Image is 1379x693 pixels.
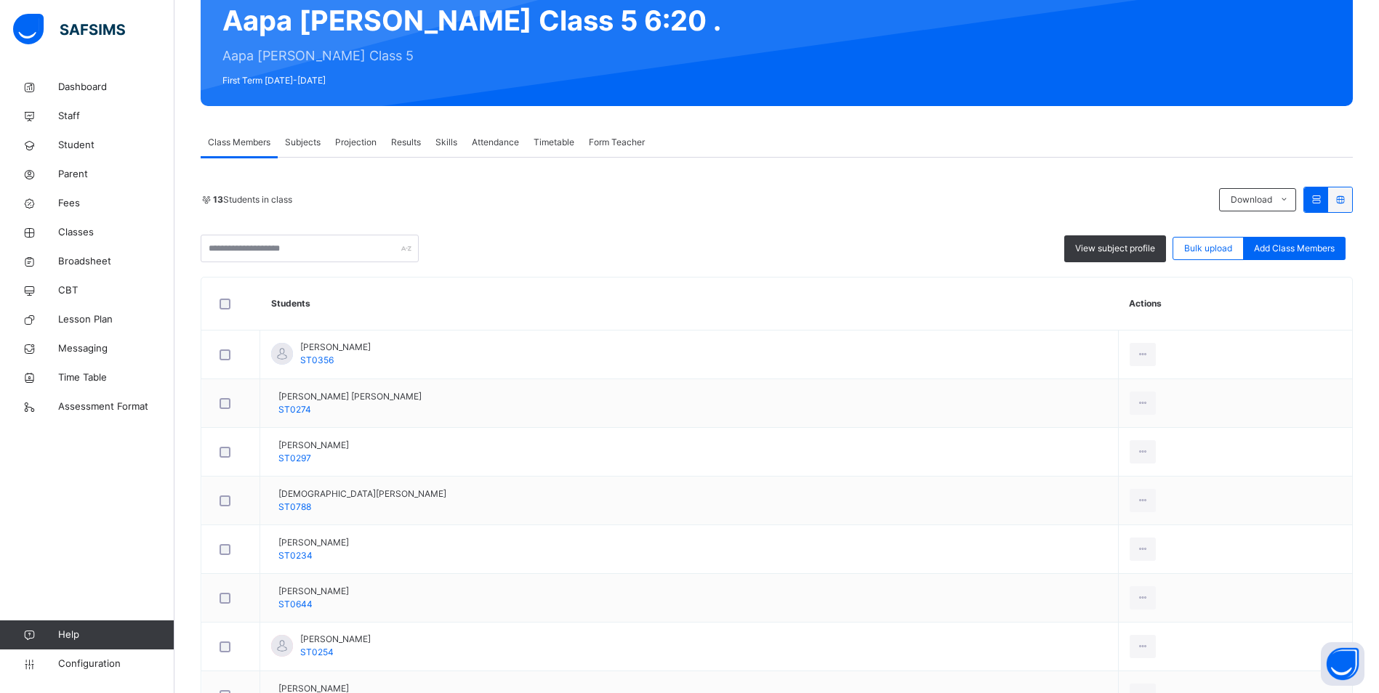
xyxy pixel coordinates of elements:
[278,439,349,452] span: [PERSON_NAME]
[58,628,174,642] span: Help
[278,585,349,598] span: [PERSON_NAME]
[58,341,174,356] span: Messaging
[534,136,574,149] span: Timetable
[1075,242,1155,255] span: View subject profile
[58,283,174,298] span: CBT
[58,400,174,414] span: Assessment Format
[58,196,174,211] span: Fees
[278,453,311,463] span: ST0297
[58,254,174,269] span: Broadsheet
[213,193,292,206] span: Students in class
[58,370,174,385] span: Time Table
[1118,277,1352,331] th: Actions
[300,341,371,354] span: [PERSON_NAME]
[260,277,1119,331] th: Students
[278,390,422,403] span: [PERSON_NAME] [PERSON_NAME]
[335,136,377,149] span: Projection
[278,599,313,609] span: ST0644
[300,647,334,657] span: ST0254
[435,136,457,149] span: Skills
[300,633,371,646] span: [PERSON_NAME]
[213,194,223,205] b: 13
[58,167,174,182] span: Parent
[58,657,174,671] span: Configuration
[278,404,311,415] span: ST0274
[589,136,645,149] span: Form Teacher
[285,136,321,149] span: Subjects
[278,550,313,561] span: ST0234
[300,354,334,365] span: ST0356
[278,501,311,512] span: ST0788
[278,487,446,500] span: [DEMOGRAPHIC_DATA][PERSON_NAME]
[278,536,349,549] span: [PERSON_NAME]
[58,80,174,94] span: Dashboard
[58,312,174,327] span: Lesson Plan
[1254,242,1335,255] span: Add Class Members
[472,136,519,149] span: Attendance
[58,225,174,240] span: Classes
[58,138,174,153] span: Student
[58,109,174,123] span: Staff
[1321,642,1364,686] button: Open asap
[1184,242,1232,255] span: Bulk upload
[1231,193,1272,206] span: Download
[391,136,421,149] span: Results
[208,136,270,149] span: Class Members
[13,14,125,44] img: safsims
